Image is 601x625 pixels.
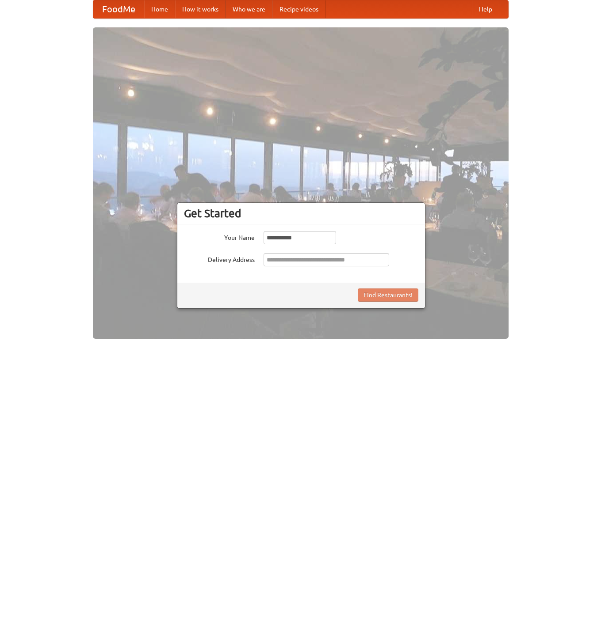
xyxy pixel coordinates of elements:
[184,231,255,242] label: Your Name
[472,0,499,18] a: Help
[226,0,272,18] a: Who we are
[184,253,255,264] label: Delivery Address
[184,207,418,220] h3: Get Started
[93,0,144,18] a: FoodMe
[144,0,175,18] a: Home
[272,0,325,18] a: Recipe videos
[358,288,418,302] button: Find Restaurants!
[175,0,226,18] a: How it works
